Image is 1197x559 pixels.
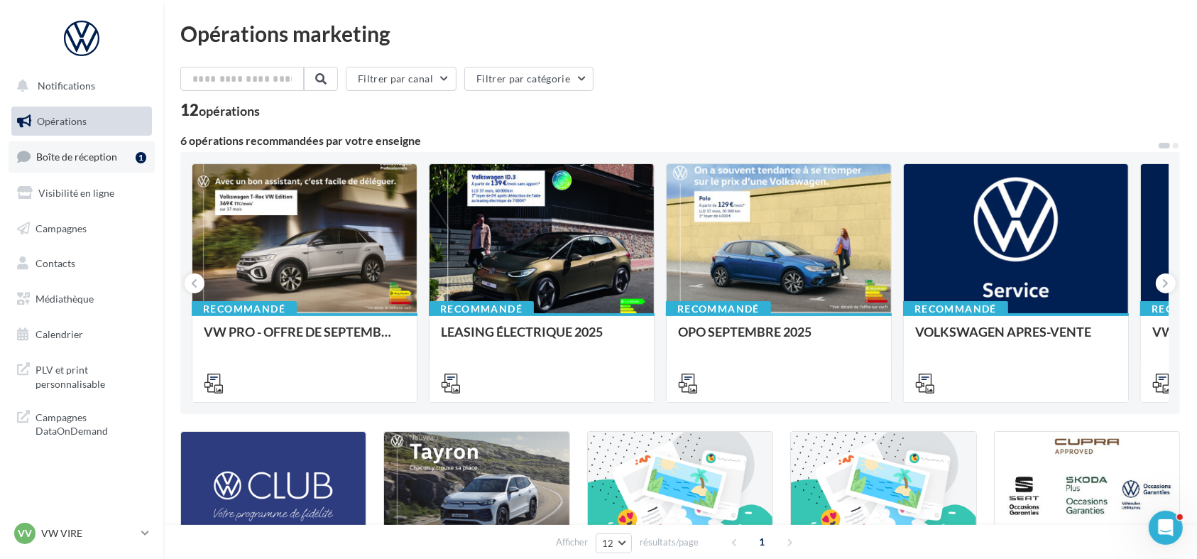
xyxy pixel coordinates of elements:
[602,538,614,549] span: 12
[35,360,146,391] span: PLV et print personnalisable
[9,141,155,172] a: Boîte de réception1
[9,214,155,244] a: Campagnes
[38,80,95,92] span: Notifications
[11,520,152,547] a: VV VW VIRE
[180,102,260,118] div: 12
[192,301,297,317] div: Recommandé
[9,178,155,208] a: Visibilité en ligne
[346,67,457,91] button: Filtrer par canal
[180,23,1180,44] div: Opérations marketing
[9,71,149,101] button: Notifications
[464,67,594,91] button: Filtrer par catégorie
[9,249,155,278] a: Contacts
[429,301,534,317] div: Recommandé
[556,536,588,549] span: Afficher
[666,301,771,317] div: Recommandé
[38,187,114,199] span: Visibilité en ligne
[136,152,146,163] div: 1
[199,104,260,117] div: opérations
[596,533,632,553] button: 12
[915,325,1117,353] div: VOLKSWAGEN APRES-VENTE
[180,135,1157,146] div: 6 opérations recommandées par votre enseigne
[9,107,155,136] a: Opérations
[751,531,774,553] span: 1
[35,222,87,234] span: Campagnes
[204,325,405,353] div: VW PRO - OFFRE DE SEPTEMBRE 25
[35,328,83,340] span: Calendrier
[18,526,32,541] span: VV
[36,151,117,163] span: Boîte de réception
[903,301,1008,317] div: Recommandé
[41,526,136,541] p: VW VIRE
[1149,511,1183,545] iframe: Intercom live chat
[37,115,87,127] span: Opérations
[678,325,880,353] div: OPO SEPTEMBRE 2025
[35,293,94,305] span: Médiathèque
[35,408,146,438] span: Campagnes DataOnDemand
[640,536,699,549] span: résultats/page
[9,320,155,349] a: Calendrier
[35,257,75,269] span: Contacts
[9,354,155,396] a: PLV et print personnalisable
[9,402,155,444] a: Campagnes DataOnDemand
[441,325,643,353] div: LEASING ÉLECTRIQUE 2025
[9,284,155,314] a: Médiathèque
